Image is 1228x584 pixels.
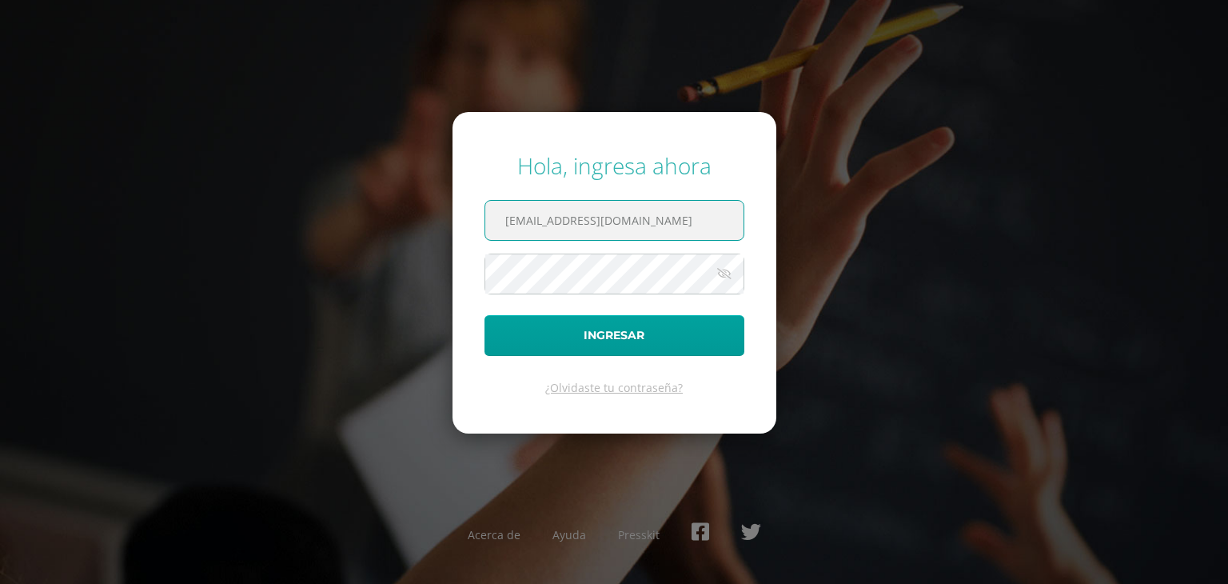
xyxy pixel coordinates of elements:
[484,315,744,356] button: Ingresar
[468,527,520,542] a: Acerca de
[618,527,660,542] a: Presskit
[485,201,744,240] input: Correo electrónico o usuario
[545,380,683,395] a: ¿Olvidaste tu contraseña?
[552,527,586,542] a: Ayuda
[484,150,744,181] div: Hola, ingresa ahora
